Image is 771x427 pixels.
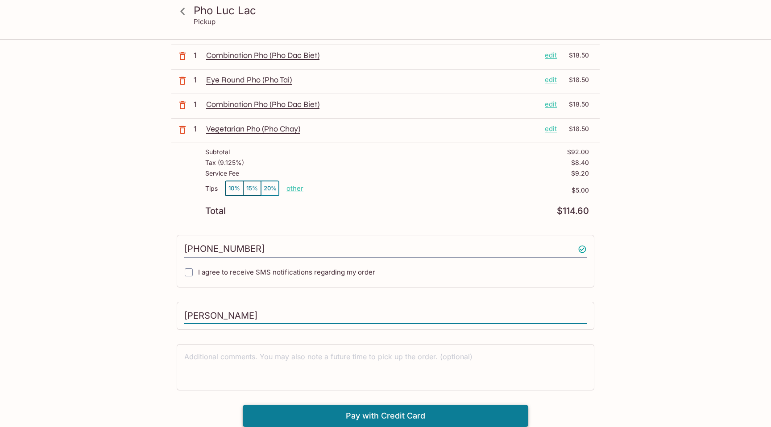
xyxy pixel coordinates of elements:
button: 10% [225,181,243,196]
span: I agree to receive SMS notifications regarding my order [198,268,375,276]
p: Tax ( 9.125% ) [205,159,244,166]
p: Vegetarian Pho (Pho Chay) [206,124,538,134]
p: $18.50 [562,99,589,109]
p: Tips [205,185,218,192]
p: 1 [194,99,203,109]
p: edit [545,124,557,134]
p: $9.20 [571,170,589,177]
p: Combination Pho (Pho Dac Biet) [206,50,538,60]
p: $5.00 [303,187,589,194]
p: Pickup [194,17,216,26]
button: 15% [243,181,261,196]
p: 1 [194,50,203,60]
p: $92.00 [567,148,589,156]
p: Service Fee [205,170,239,177]
input: Enter first and last name [184,308,587,324]
p: edit [545,99,557,109]
p: edit [545,75,557,85]
h3: Pho Luc Lac [194,4,593,17]
p: $18.50 [562,75,589,85]
p: $8.40 [571,159,589,166]
button: Pay with Credit Card [243,405,528,427]
input: Enter phone number [184,241,587,258]
p: $18.50 [562,50,589,60]
p: Combination Pho (Pho Dac Biet) [206,99,538,109]
p: edit [545,50,557,60]
p: 1 [194,124,203,134]
p: $18.50 [562,124,589,134]
p: Total [205,207,226,215]
button: other [286,184,303,193]
button: 20% [261,181,279,196]
p: Eye Round Pho (Pho Tai) [206,75,538,85]
p: 1 [194,75,203,85]
p: Subtotal [205,148,230,156]
p: $114.60 [557,207,589,215]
